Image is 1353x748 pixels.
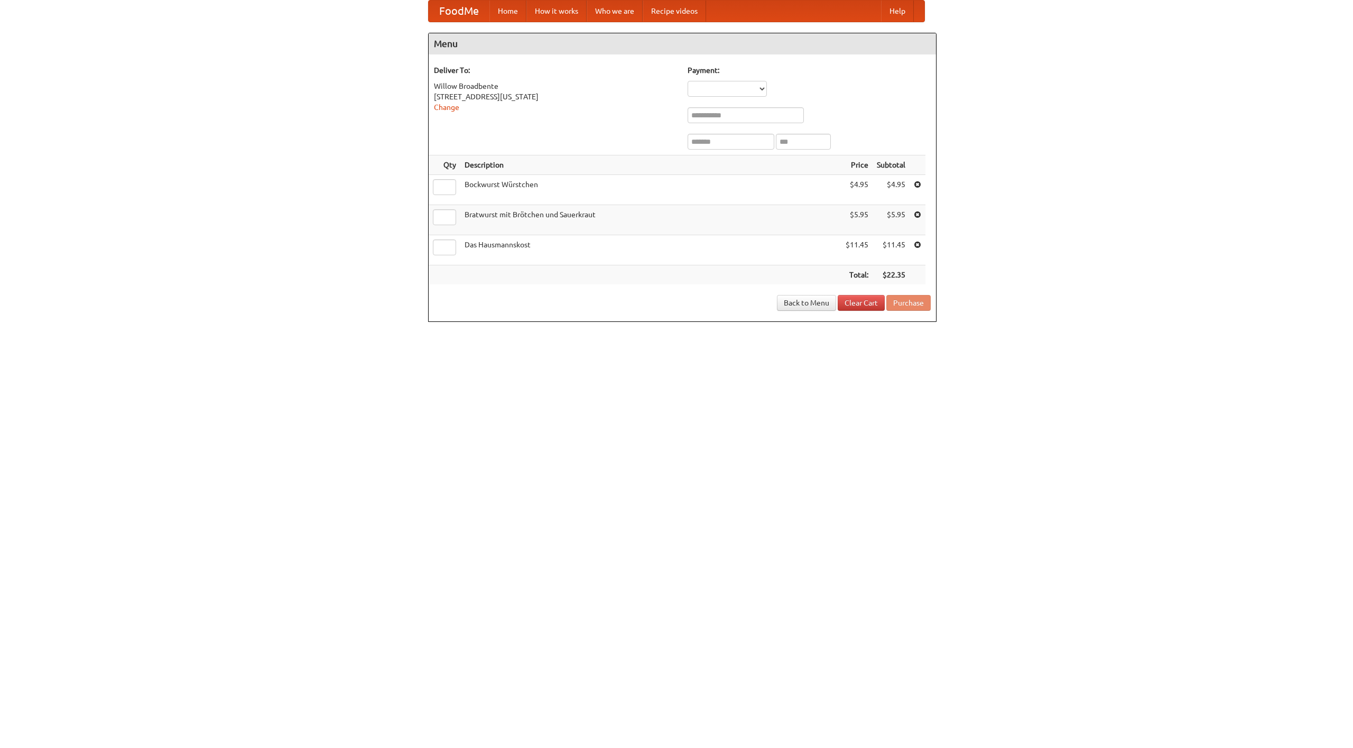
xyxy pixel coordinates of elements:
[841,235,873,265] td: $11.45
[873,205,910,235] td: $5.95
[873,175,910,205] td: $4.95
[489,1,526,22] a: Home
[688,65,931,76] h5: Payment:
[873,155,910,175] th: Subtotal
[429,1,489,22] a: FoodMe
[460,155,841,175] th: Description
[873,235,910,265] td: $11.45
[838,295,885,311] a: Clear Cart
[643,1,706,22] a: Recipe videos
[460,175,841,205] td: Bockwurst Würstchen
[429,155,460,175] th: Qty
[841,175,873,205] td: $4.95
[881,1,914,22] a: Help
[777,295,836,311] a: Back to Menu
[460,205,841,235] td: Bratwurst mit Brötchen und Sauerkraut
[434,81,677,91] div: Willow Broadbente
[841,265,873,285] th: Total:
[841,205,873,235] td: $5.95
[429,33,936,54] h4: Menu
[460,235,841,265] td: Das Hausmannskost
[841,155,873,175] th: Price
[886,295,931,311] button: Purchase
[873,265,910,285] th: $22.35
[434,65,677,76] h5: Deliver To:
[434,103,459,112] a: Change
[434,91,677,102] div: [STREET_ADDRESS][US_STATE]
[526,1,587,22] a: How it works
[587,1,643,22] a: Who we are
